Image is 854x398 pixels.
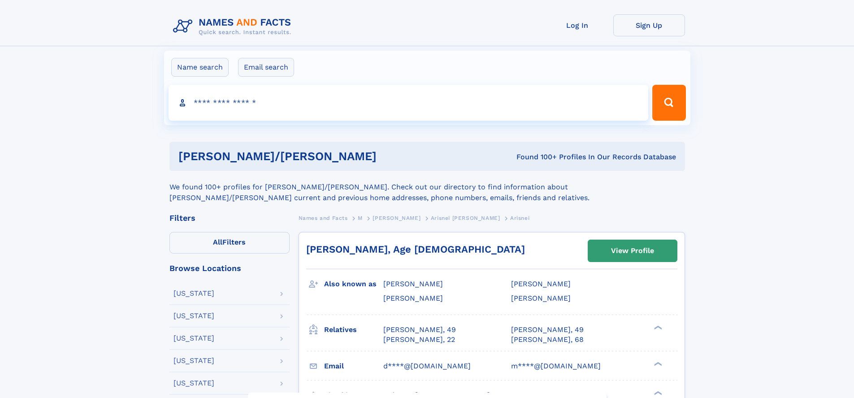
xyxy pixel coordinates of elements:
[383,294,443,302] span: [PERSON_NAME]
[431,212,500,223] a: Arisnei [PERSON_NAME]
[299,212,348,223] a: Names and Facts
[238,58,294,77] label: Email search
[213,238,222,246] span: All
[373,215,420,221] span: [PERSON_NAME]
[383,280,443,288] span: [PERSON_NAME]
[169,85,649,121] input: search input
[173,335,214,342] div: [US_STATE]
[511,335,584,345] a: [PERSON_NAME], 68
[171,58,229,77] label: Name search
[169,171,685,203] div: We found 100+ profiles for [PERSON_NAME]/[PERSON_NAME]. Check out our directory to find informati...
[511,280,571,288] span: [PERSON_NAME]
[588,240,677,262] a: View Profile
[611,241,654,261] div: View Profile
[652,390,663,396] div: ❯
[169,232,290,254] label: Filters
[306,244,525,255] a: [PERSON_NAME], Age [DEMOGRAPHIC_DATA]
[652,85,685,121] button: Search Button
[169,214,290,222] div: Filters
[173,312,214,319] div: [US_STATE]
[178,151,447,162] h1: [PERSON_NAME]/[PERSON_NAME]
[358,215,363,221] span: M
[431,215,500,221] span: Arisnei [PERSON_NAME]
[613,14,685,36] a: Sign Up
[542,14,613,36] a: Log In
[383,325,456,335] a: [PERSON_NAME], 49
[652,324,663,330] div: ❯
[169,264,290,272] div: Browse Locations
[173,290,214,297] div: [US_STATE]
[383,335,455,345] a: [PERSON_NAME], 22
[652,361,663,367] div: ❯
[324,276,383,292] h3: Also known as
[511,294,571,302] span: [PERSON_NAME]
[173,380,214,387] div: [US_STATE]
[447,152,676,162] div: Found 100+ Profiles In Our Records Database
[358,212,363,223] a: M
[169,14,299,39] img: Logo Names and Facts
[373,212,420,223] a: [PERSON_NAME]
[510,215,529,221] span: Arisnei
[324,359,383,374] h3: Email
[324,322,383,337] h3: Relatives
[511,325,584,335] a: [PERSON_NAME], 49
[173,357,214,364] div: [US_STATE]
